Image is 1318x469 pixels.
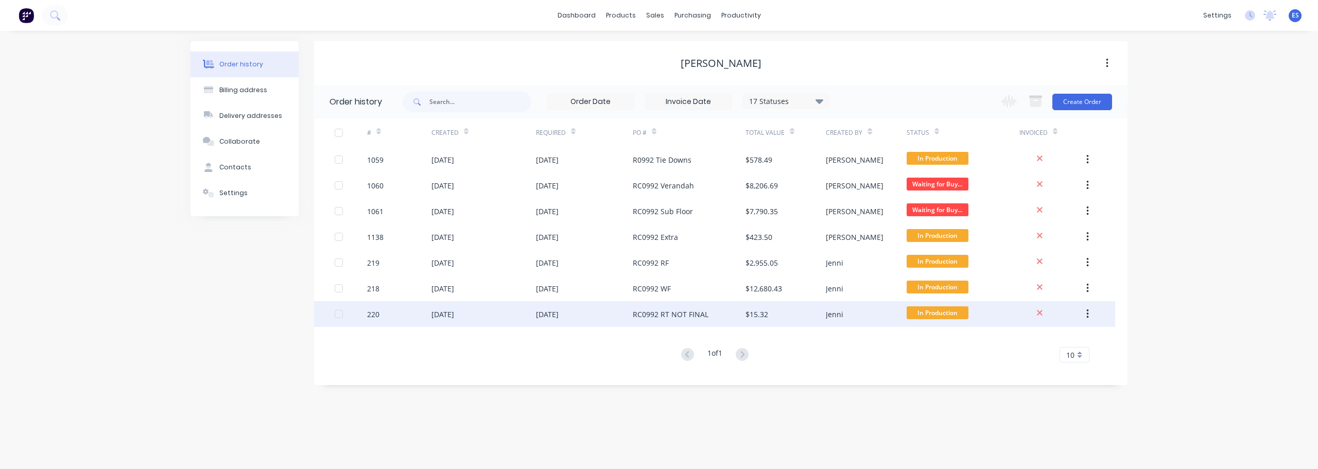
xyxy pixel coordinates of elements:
div: 1138 [367,232,384,242]
div: R0992 Tie Downs [633,154,691,165]
div: [PERSON_NAME] [826,232,883,242]
div: productivity [716,8,766,23]
div: [DATE] [431,309,454,320]
span: In Production [907,255,968,268]
div: RC0992 Verandah [633,180,694,191]
div: 17 Statuses [743,96,829,107]
div: [DATE] [536,257,559,268]
div: Total Value [745,128,785,137]
div: sales [641,8,669,23]
div: [PERSON_NAME] [826,180,883,191]
input: Invoice Date [645,94,732,110]
div: [DATE] [536,206,559,217]
div: Jenni [826,257,843,268]
span: In Production [907,281,968,293]
div: 1 of 1 [707,348,722,362]
div: [DATE] [431,232,454,242]
div: RC0992 Sub Floor [633,206,693,217]
div: [DATE] [536,309,559,320]
div: Settings [219,188,248,198]
span: Waiting for Buy... [907,203,968,216]
button: Billing address [190,77,299,103]
div: [DATE] [536,232,559,242]
input: Order Date [547,94,634,110]
div: Order history [219,60,263,69]
div: Contacts [219,163,251,172]
input: Search... [429,92,531,112]
div: $2,955.05 [745,257,778,268]
div: [DATE] [431,283,454,294]
div: [DATE] [431,206,454,217]
span: ES [1292,11,1299,20]
div: Status [907,118,1019,147]
div: Billing address [219,85,267,95]
button: Create Order [1052,94,1112,110]
div: Created By [826,118,906,147]
div: Delivery addresses [219,111,282,120]
div: Total Value [745,118,826,147]
div: Created [431,118,536,147]
button: Delivery addresses [190,103,299,129]
span: 10 [1066,350,1074,360]
div: RC0992 RF [633,257,669,268]
span: In Production [907,229,968,242]
button: Contacts [190,154,299,180]
div: products [601,8,641,23]
div: [DATE] [431,257,454,268]
div: RC0992 RT NOT FINAL [633,309,708,320]
span: In Production [907,306,968,319]
div: settings [1198,8,1237,23]
a: dashboard [552,8,601,23]
div: 220 [367,309,379,320]
button: Settings [190,180,299,206]
button: Collaborate [190,129,299,154]
div: Required [536,128,566,137]
span: In Production [907,152,968,165]
div: Jenni [826,309,843,320]
div: [DATE] [431,180,454,191]
div: $578.49 [745,154,772,165]
div: # [367,118,431,147]
div: Jenni [826,283,843,294]
div: [DATE] [536,180,559,191]
div: [PERSON_NAME] [826,206,883,217]
div: 1061 [367,206,384,217]
div: Created [431,128,459,137]
div: RC0992 Extra [633,232,678,242]
button: Order history [190,51,299,77]
div: Collaborate [219,137,260,146]
div: [PERSON_NAME] [826,154,883,165]
span: Waiting for Buy... [907,178,968,190]
div: $15.32 [745,309,768,320]
div: PO # [633,118,745,147]
img: Factory [19,8,34,23]
div: 1059 [367,154,384,165]
div: 1060 [367,180,384,191]
div: $423.50 [745,232,772,242]
div: PO # [633,128,647,137]
div: [DATE] [536,283,559,294]
div: Invoiced [1019,118,1084,147]
div: $8,206.69 [745,180,778,191]
div: $7,790.35 [745,206,778,217]
div: Status [907,128,929,137]
div: $12,680.43 [745,283,782,294]
div: Order history [329,96,382,108]
div: Created By [826,128,862,137]
div: Invoiced [1019,128,1048,137]
div: RC0992 WF [633,283,671,294]
div: [DATE] [536,154,559,165]
div: 219 [367,257,379,268]
div: [DATE] [431,154,454,165]
div: 218 [367,283,379,294]
div: [PERSON_NAME] [681,57,761,70]
div: purchasing [669,8,716,23]
div: Required [536,118,633,147]
div: # [367,128,371,137]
